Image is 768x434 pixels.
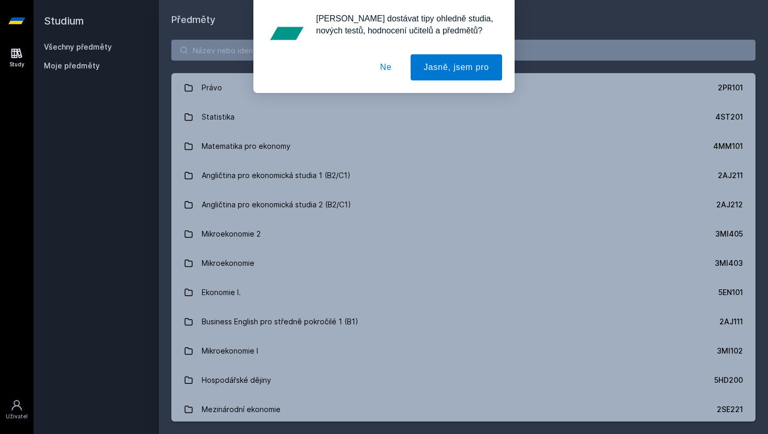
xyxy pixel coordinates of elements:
div: Mezinárodní ekonomie [202,399,281,420]
a: Uživatel [2,394,31,426]
div: 2SE221 [717,404,743,415]
div: Ekonomie I. [202,282,241,303]
a: Mikroekonomie 3MI403 [171,249,755,278]
a: Mikroekonomie 2 3MI405 [171,219,755,249]
div: Mikroekonomie I [202,341,258,361]
div: 5HD200 [714,375,743,385]
a: Angličtina pro ekonomická studia 2 (B2/C1) 2AJ212 [171,190,755,219]
div: Statistika [202,107,235,127]
a: Hospodářské dějiny 5HD200 [171,366,755,395]
div: 3MI405 [715,229,743,239]
div: Angličtina pro ekonomická studia 1 (B2/C1) [202,165,351,186]
div: 3MI403 [715,258,743,268]
div: Hospodářské dějiny [202,370,271,391]
div: 2AJ211 [718,170,743,181]
div: 5EN101 [718,287,743,298]
div: 4MM101 [713,141,743,151]
a: Statistika 4ST201 [171,102,755,132]
img: notification icon [266,13,308,54]
div: 4ST201 [715,112,743,122]
div: 2AJ212 [716,200,743,210]
div: Matematika pro ekonomy [202,136,290,157]
div: Uživatel [6,413,28,420]
a: Mikroekonomie I 3MI102 [171,336,755,366]
a: Ekonomie I. 5EN101 [171,278,755,307]
button: Jasně, jsem pro [411,54,502,80]
div: 2AJ111 [719,316,743,327]
a: Mezinárodní ekonomie 2SE221 [171,395,755,424]
div: Mikroekonomie [202,253,254,274]
div: Angličtina pro ekonomická studia 2 (B2/C1) [202,194,351,215]
a: Angličtina pro ekonomická studia 1 (B2/C1) 2AJ211 [171,161,755,190]
button: Ne [367,54,405,80]
div: [PERSON_NAME] dostávat tipy ohledně studia, nových testů, hodnocení učitelů a předmětů? [308,13,502,37]
a: Business English pro středně pokročilé 1 (B1) 2AJ111 [171,307,755,336]
div: Business English pro středně pokročilé 1 (B1) [202,311,358,332]
div: 3MI102 [717,346,743,356]
a: Matematika pro ekonomy 4MM101 [171,132,755,161]
div: Mikroekonomie 2 [202,224,261,244]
